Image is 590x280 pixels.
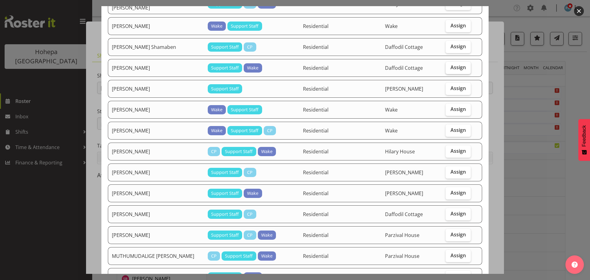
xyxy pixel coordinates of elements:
[450,85,466,91] span: Assign
[450,148,466,154] span: Assign
[385,148,415,155] span: Hilary House
[108,226,204,244] td: [PERSON_NAME]
[450,22,466,29] span: Assign
[261,148,273,155] span: Wake
[450,211,466,217] span: Assign
[581,125,587,147] span: Feedback
[385,1,415,7] span: Hilary House
[450,273,466,279] span: Assign
[385,169,423,176] span: [PERSON_NAME]
[450,106,466,112] span: Assign
[108,59,204,77] td: [PERSON_NAME]
[303,44,328,50] span: Residential
[261,253,273,259] span: Wake
[303,1,328,7] span: Residential
[247,65,258,71] span: Wake
[247,169,253,176] span: CP
[450,127,466,133] span: Assign
[385,190,423,197] span: [PERSON_NAME]
[385,85,423,92] span: [PERSON_NAME]
[303,253,328,259] span: Residential
[267,127,273,134] span: CP
[385,106,398,113] span: Wake
[231,127,258,134] span: Support Staff
[303,65,328,71] span: Residential
[108,38,204,56] td: [PERSON_NAME] Shamaben
[385,127,398,134] span: Wake
[303,127,328,134] span: Residential
[450,252,466,258] span: Assign
[211,169,239,176] span: Support Staff
[211,23,222,30] span: Wake
[108,164,204,181] td: [PERSON_NAME]
[211,65,239,71] span: Support Staff
[450,0,466,6] span: Assign
[385,65,423,71] span: Daffodil Cottage
[303,211,328,218] span: Residential
[231,106,258,113] span: Support Staff
[385,23,398,30] span: Wake
[211,190,239,197] span: Support Staff
[303,85,328,92] span: Residential
[385,44,423,50] span: Daffodil Cottage
[385,232,419,239] span: Parzival House
[247,44,253,50] span: CP
[211,127,222,134] span: Wake
[450,64,466,70] span: Assign
[108,101,204,119] td: [PERSON_NAME]
[211,232,239,239] span: Support Staff
[211,148,217,155] span: CP
[303,106,328,113] span: Residential
[225,253,253,259] span: Support Staff
[108,122,204,140] td: [PERSON_NAME]
[108,247,204,265] td: MUTHUMUDALIGE [PERSON_NAME]
[108,143,204,160] td: [PERSON_NAME]
[578,119,590,161] button: Feedback - Show survey
[303,190,328,197] span: Residential
[572,262,578,268] img: help-xxl-2.png
[303,232,328,239] span: Residential
[211,253,217,259] span: CP
[385,253,419,259] span: Parzival House
[231,23,258,30] span: Support Staff
[247,232,253,239] span: CP
[108,80,204,98] td: [PERSON_NAME]
[108,184,204,202] td: [PERSON_NAME]
[108,205,204,223] td: [PERSON_NAME]
[225,148,253,155] span: Support Staff
[303,148,328,155] span: Residential
[450,231,466,238] span: Assign
[108,17,204,35] td: [PERSON_NAME]
[450,43,466,49] span: Assign
[247,190,258,197] span: Wake
[303,169,328,176] span: Residential
[211,44,239,50] span: Support Staff
[211,85,239,92] span: Support Staff
[385,211,423,218] span: Daffodil Cottage
[261,232,273,239] span: Wake
[450,169,466,175] span: Assign
[303,23,328,30] span: Residential
[211,106,222,113] span: Wake
[211,211,239,218] span: Support Staff
[247,211,253,218] span: CP
[450,190,466,196] span: Assign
